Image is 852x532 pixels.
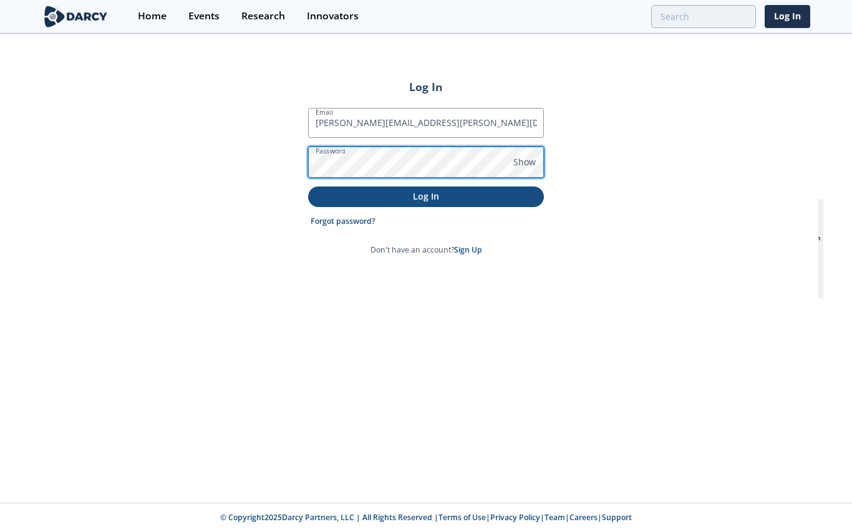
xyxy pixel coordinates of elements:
[241,11,285,21] div: Research
[188,11,220,21] div: Events
[42,6,110,27] img: logo-wide.svg
[311,216,375,227] a: Forgot password?
[44,512,808,523] p: © Copyright 2025 Darcy Partners, LLC | All Rights Reserved | | | | |
[651,5,756,28] input: Advanced Search
[818,199,852,303] iframe: chat widget
[765,5,810,28] a: Log In
[545,512,565,523] a: Team
[569,512,598,523] a: Careers
[438,512,486,523] a: Terms of Use
[317,190,535,203] p: Log In
[490,512,540,523] a: Privacy Policy
[308,79,544,95] h2: Log In
[308,186,544,207] button: Log In
[513,155,536,168] span: Show
[316,146,346,156] label: Password
[138,11,167,21] div: Home
[307,11,359,21] div: Innovators
[316,107,333,117] label: Email
[602,512,632,523] a: Support
[454,244,482,255] a: Sign Up
[370,244,482,256] p: Don't have an account?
